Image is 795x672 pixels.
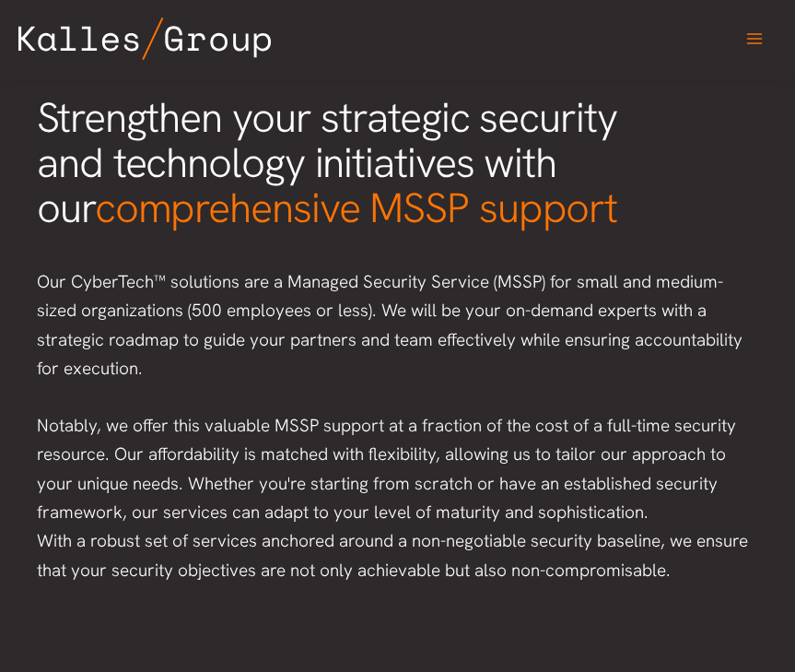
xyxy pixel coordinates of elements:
span: Strengthen your strategic security and technology initiatives with our [37,90,617,235]
p: Notably, we offer this valuable MSSP support at a fraction of the cost of a full-time security re... [37,411,758,584]
span: comprehensive MSSP support [95,181,617,235]
img: Kalles Group [18,18,271,60]
p: Our CyberTech™ solutions are a Managed Security Service (MSSP) for small and medium-sized organiz... [37,267,758,383]
button: Main menu toggle [732,17,777,62]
